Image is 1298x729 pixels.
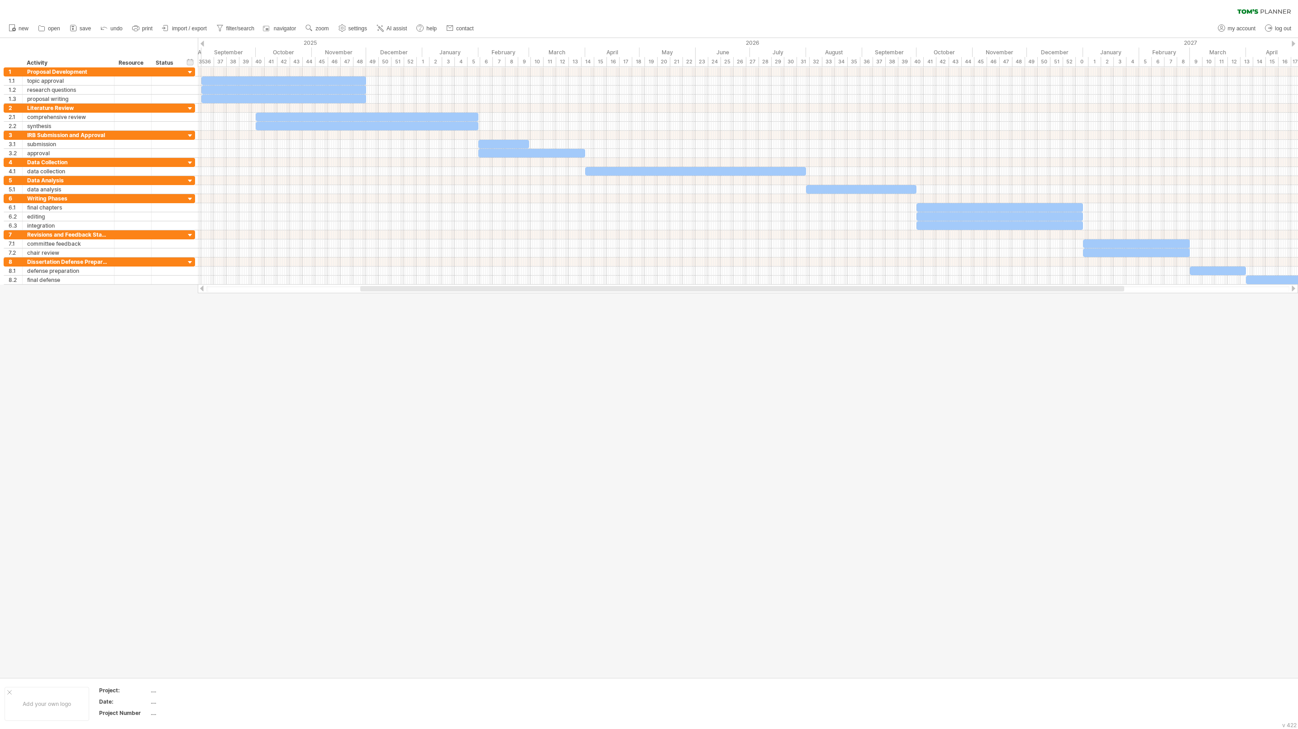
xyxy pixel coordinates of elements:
div: 4 [1126,57,1139,67]
div: 28 [759,57,772,67]
div: January 2026 [422,48,478,57]
div: editing [27,212,110,221]
div: 10 [1203,57,1215,67]
div: 42 [936,57,949,67]
div: 7 [493,57,506,67]
div: data collection [27,167,110,176]
div: December 2025 [366,48,422,57]
div: 9 [518,57,531,67]
div: 52 [1063,57,1076,67]
a: AI assist [374,23,410,34]
a: filter/search [214,23,257,34]
div: February 2027 [1139,48,1190,57]
span: contact [456,25,474,32]
div: 50 [1038,57,1050,67]
div: data analysis [27,185,110,194]
div: March 2027 [1190,48,1246,57]
div: 36 [201,57,214,67]
div: 14 [1253,57,1266,67]
div: 38 [886,57,898,67]
div: 3 [442,57,455,67]
a: log out [1263,23,1294,34]
div: 5 [9,176,22,185]
div: chair review [27,248,110,257]
span: log out [1275,25,1291,32]
div: 16 [607,57,620,67]
div: June 2026 [696,48,750,57]
div: final chapters [27,203,110,212]
div: synthesis [27,122,110,130]
a: print [130,23,155,34]
div: July 2026 [750,48,806,57]
div: 1 [1088,57,1101,67]
div: 22 [683,57,696,67]
div: 40 [911,57,924,67]
div: 46 [987,57,1000,67]
div: final defense [27,276,110,284]
a: undo [98,23,125,34]
div: Activity [27,58,109,67]
a: save [67,23,94,34]
div: 25 [721,57,734,67]
div: Data Analysis [27,176,110,185]
div: 4.1 [9,167,22,176]
div: 45 [974,57,987,67]
div: Resource [119,58,146,67]
a: open [36,23,63,34]
div: 41 [265,57,277,67]
div: September 2026 [862,48,916,57]
div: February 2026 [478,48,529,57]
div: January 2027 [1083,48,1139,57]
div: 17 [620,57,632,67]
div: Data Collection [27,158,110,167]
span: help [426,25,437,32]
div: Writing Phases [27,194,110,203]
div: integration [27,221,110,230]
div: 2 [9,104,22,112]
div: 6 [1152,57,1164,67]
div: IRB Submission and Approval [27,131,110,139]
div: April 2026 [585,48,639,57]
div: 2026 [422,38,1083,48]
div: 12 [1228,57,1241,67]
div: 5 [1139,57,1152,67]
div: 21 [670,57,683,67]
span: navigator [274,25,296,32]
div: proposal writing [27,95,110,103]
div: 7.2 [9,248,22,257]
div: comprehensive review [27,113,110,121]
div: 39 [898,57,911,67]
span: print [142,25,153,32]
div: Status [156,58,176,67]
div: 37 [214,57,227,67]
div: v 422 [1282,722,1297,729]
div: 7 [1164,57,1177,67]
div: 35 [848,57,860,67]
div: November 2026 [973,48,1027,57]
div: 6 [9,194,22,203]
span: open [48,25,60,32]
div: 24 [708,57,721,67]
div: 11 [544,57,556,67]
div: submission [27,140,110,148]
div: Project: [99,686,149,694]
div: 19 [645,57,658,67]
div: 47 [1000,57,1012,67]
div: 39 [239,57,252,67]
span: settings [348,25,367,32]
span: filter/search [226,25,254,32]
div: .... [151,709,227,717]
div: 49 [366,57,379,67]
div: 6.2 [9,212,22,221]
div: 31 [797,57,810,67]
div: 40 [252,57,265,67]
a: contact [444,23,477,34]
div: 20 [658,57,670,67]
div: 1.2 [9,86,22,94]
div: 6.3 [9,221,22,230]
span: undo [110,25,123,32]
div: 50 [379,57,391,67]
div: 10 [531,57,544,67]
div: 15 [594,57,607,67]
div: Add your own logo [5,687,89,721]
